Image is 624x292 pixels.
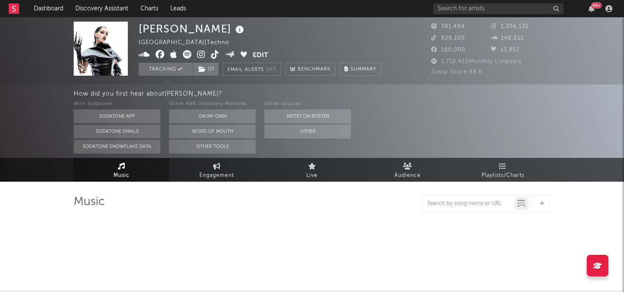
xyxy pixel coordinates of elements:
[431,69,483,75] span: Jump Score: 66.6
[431,35,465,41] span: 829,100
[264,158,360,182] a: Live
[139,22,246,36] div: [PERSON_NAME]
[431,47,465,53] span: 180,000
[74,109,160,123] button: Sodatone App
[264,109,351,123] button: Artist on Roster
[264,99,351,109] div: Other Sources
[114,170,130,181] span: Music
[264,125,351,138] button: Other
[591,2,602,9] div: 99 +
[306,170,318,181] span: Live
[431,59,522,64] span: 1,718,419 Monthly Listeners
[193,63,219,76] span: ( 2 )
[588,5,595,12] button: 99+
[491,24,529,29] span: 1,306,135
[169,158,264,182] a: Engagement
[74,158,169,182] a: Music
[433,3,563,14] input: Search for artists
[360,158,455,182] a: Audience
[193,63,218,76] button: (2)
[351,67,376,72] span: Summary
[74,99,160,109] div: With Sodatone
[423,200,514,207] input: Search by song name or URL
[491,47,520,53] span: 13,957
[223,63,281,76] button: Email AlertsOff
[481,170,524,181] span: Playlists/Charts
[169,140,256,154] button: Other Tools
[491,35,524,41] span: 148,612
[340,63,381,76] button: Summary
[394,170,421,181] span: Audience
[431,24,465,29] span: 381,494
[199,170,234,181] span: Engagement
[74,89,624,99] div: How did you first hear about [PERSON_NAME] ?
[286,63,335,76] a: Benchmark
[74,125,160,138] button: Sodatone Emails
[139,38,239,48] div: [GEOGRAPHIC_DATA] | Techno
[253,50,268,61] button: Edit
[298,64,331,75] span: Benchmark
[455,158,550,182] a: Playlists/Charts
[169,125,256,138] button: Word Of Mouth
[139,63,193,76] button: Tracking
[169,99,256,109] div: Other A&R Discovery Methods
[266,67,276,72] em: Off
[169,109,256,123] button: On My Own
[74,140,160,154] button: Sodatone Snowflake Data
